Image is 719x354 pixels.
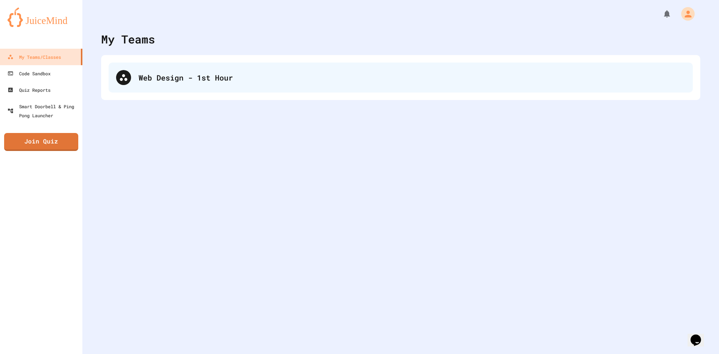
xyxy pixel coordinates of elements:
div: Smart Doorbell & Ping Pong Launcher [7,102,79,120]
img: logo-orange.svg [7,7,75,27]
div: My Teams [101,31,155,48]
div: My Account [673,5,697,22]
div: Web Design - 1st Hour [109,63,693,93]
div: Code Sandbox [7,69,51,78]
iframe: chat widget [688,324,712,347]
a: Join Quiz [4,133,78,151]
div: My Teams/Classes [7,52,61,61]
div: Web Design - 1st Hour [139,72,685,83]
div: My Notifications [649,7,673,20]
div: Quiz Reports [7,85,51,94]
